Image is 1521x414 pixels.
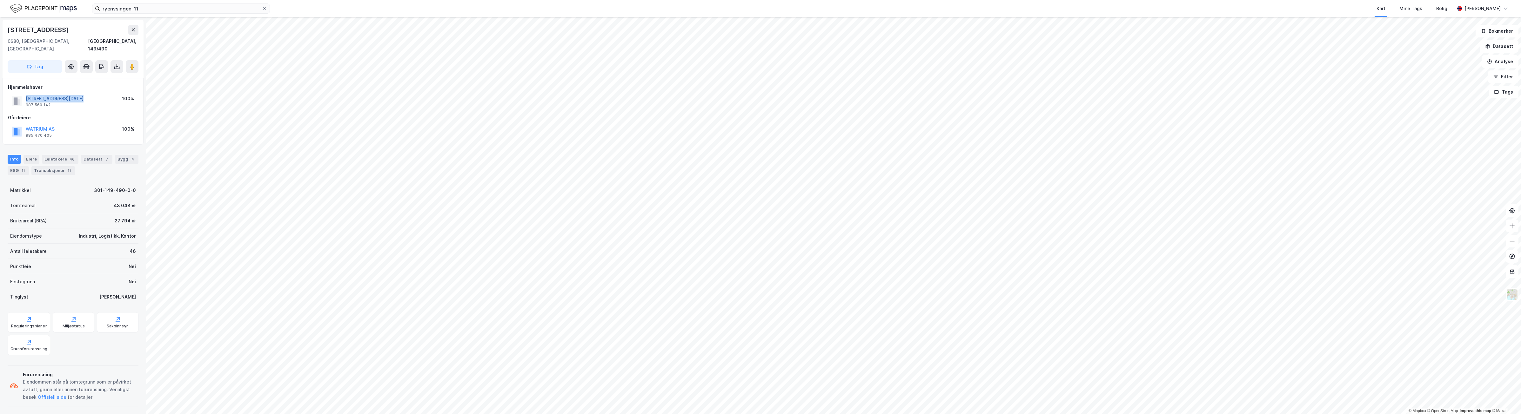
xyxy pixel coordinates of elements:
a: Improve this map [1460,409,1491,413]
div: Tinglyst [10,293,28,301]
div: 46 [130,247,136,255]
div: Tomteareal [10,202,36,209]
div: 301-149-490-0-0 [94,187,136,194]
div: 0680, [GEOGRAPHIC_DATA], [GEOGRAPHIC_DATA] [8,37,88,53]
div: Industri, Logistikk, Kontor [79,232,136,240]
div: Reguleringsplaner [11,324,47,329]
button: Tags [1489,86,1518,98]
button: Bokmerker [1476,25,1518,37]
div: Datasett [81,155,112,164]
div: Hjemmelshaver [8,83,138,91]
div: 4 [130,156,136,162]
div: 11 [20,168,26,174]
div: Eiendommen står på tomtegrunn som er påvirket av luft, grunn eller annen forurensning. Vennligst ... [23,378,136,401]
div: [STREET_ADDRESS] [8,25,70,35]
iframe: Chat Widget [1489,384,1521,414]
div: Punktleie [10,263,31,270]
a: OpenStreetMap [1427,409,1458,413]
div: Gårdeiere [8,114,138,122]
div: [PERSON_NAME] [99,293,136,301]
div: 11 [66,168,72,174]
div: Mine Tags [1399,5,1422,12]
div: Bolig [1436,5,1447,12]
a: Mapbox [1409,409,1426,413]
button: Filter [1488,70,1518,83]
button: Datasett [1480,40,1518,53]
div: ESG [8,166,29,175]
input: Søk på adresse, matrikkel, gårdeiere, leietakere eller personer [100,4,262,13]
div: [GEOGRAPHIC_DATA], 149/490 [88,37,138,53]
div: Grunnforurensning [10,346,47,352]
div: Miljøstatus [63,324,85,329]
div: Bruksareal (BRA) [10,217,47,225]
div: Eiendomstype [10,232,42,240]
div: Eiere [23,155,39,164]
div: 43 048 ㎡ [114,202,136,209]
button: Tag [8,60,62,73]
div: Nei [129,278,136,286]
img: logo.f888ab2527a4732fd821a326f86c7f29.svg [10,3,77,14]
div: 987 560 142 [26,102,50,108]
div: Bygg [115,155,138,164]
div: 100% [122,95,134,102]
div: Festegrunn [10,278,35,286]
div: 46 [68,156,76,162]
div: Saksinnsyn [107,324,129,329]
div: 7 [104,156,110,162]
div: Matrikkel [10,187,31,194]
div: 985 470 405 [26,133,52,138]
div: [PERSON_NAME] [1464,5,1501,12]
button: Analyse [1482,55,1518,68]
img: Z [1506,288,1518,300]
div: 27 794 ㎡ [115,217,136,225]
div: Kart [1377,5,1385,12]
div: Info [8,155,21,164]
div: Forurensning [23,371,136,378]
div: Antall leietakere [10,247,47,255]
div: Transaksjoner [31,166,75,175]
div: Leietakere [42,155,78,164]
div: Nei [129,263,136,270]
div: 100% [122,125,134,133]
